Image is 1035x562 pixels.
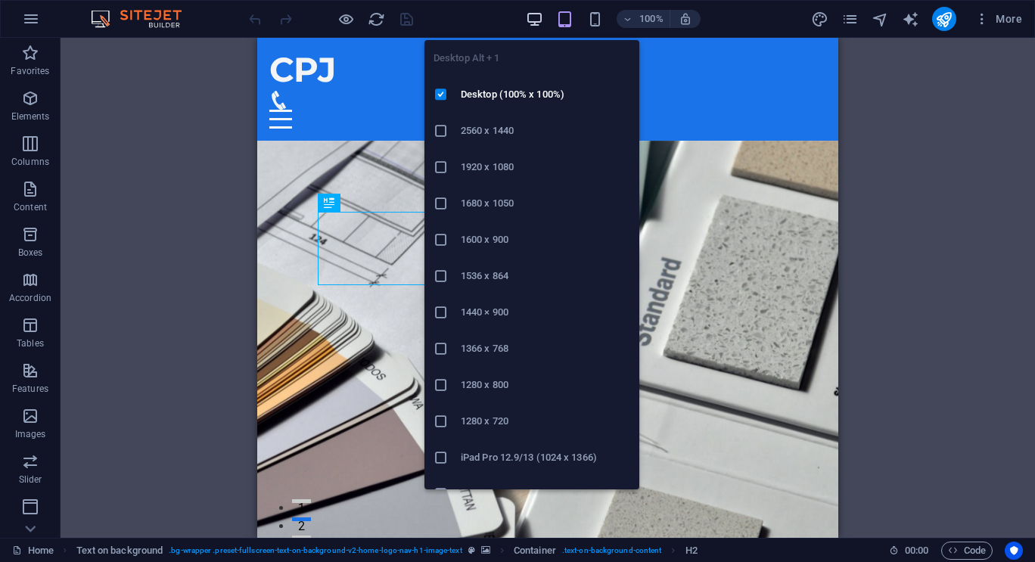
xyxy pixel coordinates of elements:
a: Click to cancel selection. Double-click to open Pages [12,542,54,560]
button: design [811,10,829,28]
button: pages [841,10,859,28]
h6: 1680 x 1050 [461,194,630,213]
p: Boxes [18,247,43,259]
p: Slider [19,474,42,486]
nav: breadcrumb [76,542,698,560]
button: Click here to leave preview mode and continue editing [337,10,355,28]
i: This element contains a background [481,546,490,554]
h6: 100% [639,10,664,28]
span: Code [948,542,986,560]
button: Code [941,542,993,560]
button: publish [932,7,956,31]
button: 3 [35,498,54,501]
span: Click to select. Double-click to edit [514,542,556,560]
button: reload [367,10,385,28]
i: This element is a customizable preset [468,546,475,554]
p: Favorites [11,65,49,77]
h6: iPad Pro 12.9/13 (1024 x 1366) [461,449,630,467]
button: More [968,7,1028,31]
h6: 1440 × 900 [461,303,630,321]
span: Click to select. Double-click to edit [76,542,163,560]
i: Publish [935,11,953,28]
span: . text-on-background-content [562,542,662,560]
p: Features [12,383,48,395]
h6: 1280 x 720 [461,412,630,430]
h6: Galaxy Tab S9/S10 Ultra (1024 x 1366) [461,485,630,503]
button: Usercentrics [1005,542,1023,560]
h6: 1366 x 768 [461,340,630,358]
p: Tables [17,337,44,349]
p: Content [14,201,47,213]
span: . bg-wrapper .preset-fullscreen-text-on-background-v2-home-logo-nav-h1-image-text [169,542,462,560]
span: Click to select. Double-click to edit [685,542,698,560]
span: : [915,545,918,556]
h6: 1280 x 800 [461,376,630,394]
i: Design (Ctrl+Alt+Y) [811,11,828,28]
button: 1 [35,461,54,465]
h6: 1536 x 864 [461,267,630,285]
i: AI Writer [902,11,919,28]
h6: 1600 x 900 [461,231,630,249]
button: 2 [35,480,54,483]
i: Navigator [872,11,889,28]
i: On resize automatically adjust zoom level to fit chosen device. [679,12,692,26]
span: More [974,11,1022,26]
button: text_generator [902,10,920,28]
h6: 2560 x 1440 [461,122,630,140]
p: Elements [11,110,50,123]
p: Header [15,519,45,531]
h6: Session time [889,542,929,560]
img: Editor Logo [87,10,200,28]
h6: 1920 x 1080 [461,158,630,176]
span: 00 00 [905,542,928,560]
p: Images [15,428,46,440]
button: 100% [617,10,670,28]
i: Reload page [368,11,385,28]
p: Columns [11,156,49,168]
i: Pages (Ctrl+Alt+S) [841,11,859,28]
h6: Desktop (100% x 100%) [461,85,630,104]
p: Accordion [9,292,51,304]
button: navigator [872,10,890,28]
